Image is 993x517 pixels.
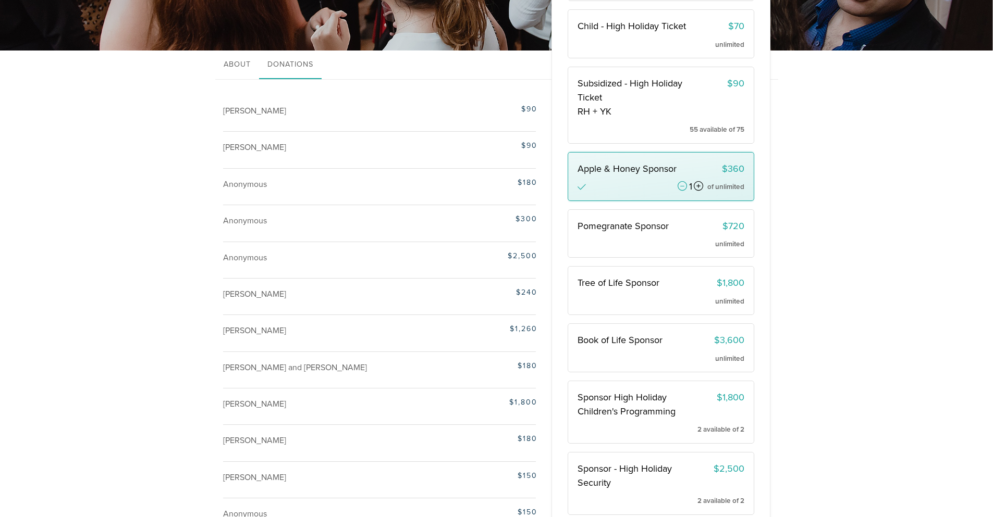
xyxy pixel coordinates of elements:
[428,433,537,444] div: $180
[722,392,744,403] span: 1,800
[740,497,744,505] span: 2
[259,51,322,80] a: Donations
[717,392,722,403] span: $
[707,183,714,191] span: of
[728,163,744,174] span: 360
[722,277,744,288] span: 1,800
[578,105,690,119] span: RH + YK
[717,277,722,288] span: $
[727,78,733,89] span: $
[428,213,537,224] div: $300
[578,334,663,346] span: Book of Life Sponsor
[689,182,692,191] div: 1
[715,240,744,248] span: unlimited
[715,183,744,191] span: unlimited
[428,177,537,188] div: $180
[715,297,744,306] span: unlimited
[722,220,728,232] span: $
[703,425,739,434] span: available of
[223,142,286,153] span: [PERSON_NAME]
[740,425,744,434] span: 2
[223,362,367,373] span: [PERSON_NAME] and [PERSON_NAME]
[223,472,286,483] span: [PERSON_NAME]
[578,392,676,417] span: Sponsor High Holiday Children's Programming
[223,435,286,446] span: [PERSON_NAME]
[697,497,702,505] span: 2
[737,125,744,134] span: 75
[733,78,744,89] span: 90
[428,140,537,151] div: $90
[703,497,739,505] span: available of
[223,216,267,226] span: Anonymous
[215,51,259,80] a: About
[428,397,537,408] div: $1,800
[223,399,286,409] span: [PERSON_NAME]
[223,253,267,263] span: Anonymous
[428,287,537,298] div: $240
[720,334,744,346] span: 3,600
[428,250,537,261] div: $2,500
[700,125,735,134] span: available of
[728,20,734,32] span: $
[697,425,702,434] span: 2
[722,163,728,174] span: $
[578,78,682,103] span: Subsidized - High Holiday Ticket
[578,163,677,174] span: Apple & Honey Sponsor
[223,106,286,116] span: [PERSON_NAME]
[223,325,286,336] span: [PERSON_NAME]
[719,463,744,474] span: 2,500
[578,20,686,32] span: Child - High Holiday Ticket
[690,125,698,134] span: 55
[223,179,267,190] span: Anonymous
[715,41,744,49] span: unlimited
[578,277,659,288] span: Tree of Life Sponsor
[428,323,537,334] div: $1,260
[714,463,719,474] span: $
[428,360,537,371] div: $180
[428,470,537,481] div: $150
[728,220,744,232] span: 720
[715,355,744,363] span: unlimited
[578,220,669,232] span: Pomegranate Sponsor
[223,289,286,299] span: [PERSON_NAME]
[428,104,537,115] div: $90
[714,334,720,346] span: $
[734,20,744,32] span: 70
[578,463,672,488] span: Sponsor - High Holiday Security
